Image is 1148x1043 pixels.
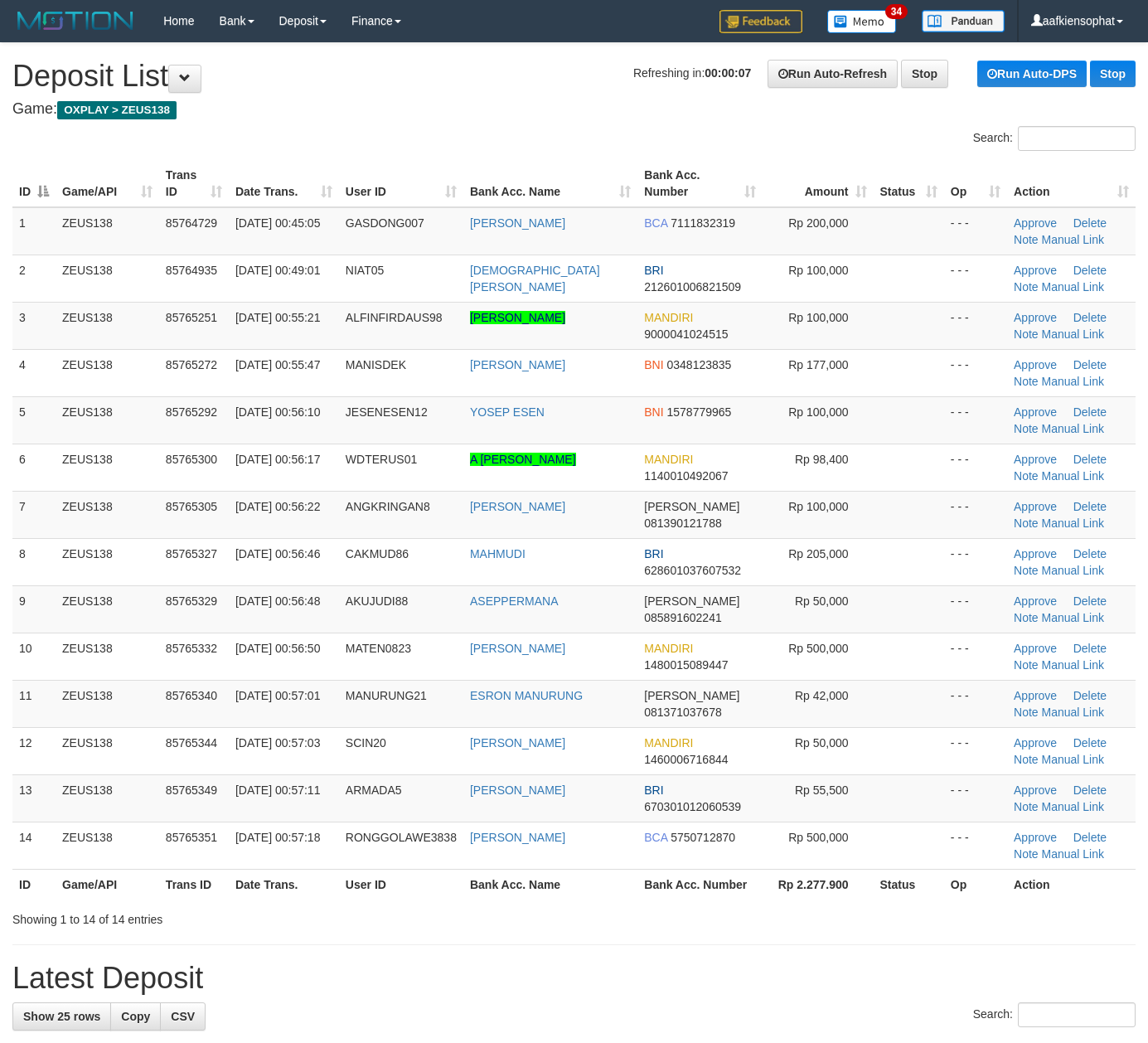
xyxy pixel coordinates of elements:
[973,126,1136,151] label: Search:
[346,311,443,324] span: ALFINFIRDAUS98
[346,500,430,513] span: ANGKRINGAN8
[788,642,848,655] span: Rp 500,000
[1090,61,1136,87] a: Stop
[346,689,427,702] span: MANURUNG21
[12,869,56,900] th: ID
[470,689,583,702] a: ESRON MANURUNG
[944,538,1007,585] td: - - -
[1073,594,1107,608] a: Delete
[795,736,849,750] span: Rp 50,000
[166,311,217,324] span: 85765251
[1014,594,1057,608] a: Approve
[788,405,848,419] span: Rp 100,000
[166,783,217,797] span: 85765349
[944,160,1007,207] th: Op: activate to sort column ascending
[166,264,217,277] span: 85764935
[470,311,565,324] a: [PERSON_NAME]
[166,216,217,230] span: 85764729
[705,66,751,80] strong: 00:00:07
[644,517,721,530] span: Copy 081390121788 to clipboard
[166,547,217,560] span: 85765327
[1073,216,1107,230] a: Delete
[1073,547,1107,560] a: Delete
[470,547,526,560] a: MAHMUDI
[644,753,728,766] span: Copy 1460006716844 to clipboard
[1041,517,1104,530] a: Manual Link
[1073,358,1107,371] a: Delete
[235,547,320,560] span: [DATE] 00:56:46
[56,207,159,255] td: ZEUS138
[166,689,217,702] span: 85765340
[12,491,56,538] td: 7
[1073,783,1107,797] a: Delete
[1014,216,1057,230] a: Approve
[229,160,339,207] th: Date Trans.: activate to sort column ascending
[470,642,565,655] a: [PERSON_NAME]
[944,302,1007,349] td: - - -
[12,60,1136,93] h1: Deposit List
[1014,642,1057,655] a: Approve
[944,727,1007,774] td: - - -
[644,831,667,844] span: BCA
[12,633,56,680] td: 10
[235,831,320,844] span: [DATE] 00:57:18
[1041,800,1104,813] a: Manual Link
[1041,706,1104,719] a: Manual Link
[56,822,159,869] td: ZEUS138
[1014,689,1057,702] a: Approve
[795,783,849,797] span: Rp 55,500
[1018,1002,1136,1027] input: Search:
[944,491,1007,538] td: - - -
[56,491,159,538] td: ZEUS138
[667,358,732,371] span: Copy 0348123835 to clipboard
[1073,642,1107,655] a: Delete
[901,60,948,88] a: Stop
[235,500,320,513] span: [DATE] 00:56:22
[1041,564,1104,577] a: Manual Link
[56,869,159,900] th: Game/API
[944,822,1007,869] td: - - -
[874,869,944,900] th: Status
[56,680,159,727] td: ZEUS138
[1007,160,1136,207] th: Action: activate to sort column ascending
[1041,233,1104,246] a: Manual Link
[1018,126,1136,151] input: Search:
[795,453,849,466] span: Rp 98,400
[346,736,386,750] span: SCIN20
[644,280,741,293] span: Copy 212601006821509 to clipboard
[166,736,217,750] span: 85765344
[12,349,56,396] td: 4
[637,160,763,207] th: Bank Acc. Number: activate to sort column ascending
[944,585,1007,633] td: - - -
[1014,405,1057,419] a: Approve
[56,633,159,680] td: ZEUS138
[827,10,897,33] img: Button%20Memo.svg
[346,264,384,277] span: NIAT05
[166,594,217,608] span: 85765329
[12,727,56,774] td: 12
[944,396,1007,444] td: - - -
[56,302,159,349] td: ZEUS138
[944,774,1007,822] td: - - -
[235,358,320,371] span: [DATE] 00:55:47
[339,160,463,207] th: User ID: activate to sort column ascending
[110,1002,161,1031] a: Copy
[12,160,56,207] th: ID: activate to sort column descending
[470,405,545,419] a: YOSEP ESEN
[1041,469,1104,483] a: Manual Link
[1014,233,1039,246] a: Note
[644,469,728,483] span: Copy 1140010492067 to clipboard
[1014,736,1057,750] a: Approve
[463,160,637,207] th: Bank Acc. Name: activate to sort column ascending
[1014,753,1039,766] a: Note
[644,453,693,466] span: MANDIRI
[1073,500,1107,513] a: Delete
[1014,706,1039,719] a: Note
[12,207,56,255] td: 1
[346,783,402,797] span: ARMADA5
[229,869,339,900] th: Date Trans.
[788,500,848,513] span: Rp 100,000
[644,642,693,655] span: MANDIRI
[1014,375,1039,388] a: Note
[795,594,849,608] span: Rp 50,000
